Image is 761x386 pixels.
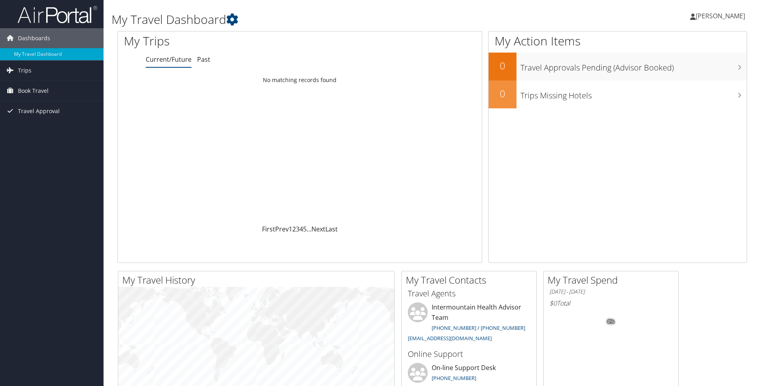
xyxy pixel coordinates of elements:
[18,28,50,48] span: Dashboards
[548,273,678,287] h2: My Travel Spend
[489,53,747,80] a: 0Travel Approvals Pending (Advisor Booked)
[197,55,210,64] a: Past
[489,59,516,72] h2: 0
[122,273,394,287] h2: My Travel History
[550,288,672,296] h6: [DATE] - [DATE]
[432,374,476,382] a: [PHONE_NUMBER]
[408,288,530,299] h3: Travel Agents
[696,12,745,20] span: [PERSON_NAME]
[325,225,338,233] a: Last
[690,4,753,28] a: [PERSON_NAME]
[289,225,292,233] a: 1
[608,319,614,324] tspan: 0%
[307,225,311,233] span: …
[18,5,97,24] img: airportal-logo.png
[112,11,539,28] h1: My Travel Dashboard
[299,225,303,233] a: 4
[311,225,325,233] a: Next
[292,225,296,233] a: 2
[520,58,747,73] h3: Travel Approvals Pending (Advisor Booked)
[18,61,31,80] span: Trips
[18,101,60,121] span: Travel Approval
[303,225,307,233] a: 5
[489,87,516,100] h2: 0
[296,225,299,233] a: 3
[18,81,49,101] span: Book Travel
[146,55,192,64] a: Current/Future
[408,335,492,342] a: [EMAIL_ADDRESS][DOMAIN_NAME]
[520,86,747,101] h3: Trips Missing Hotels
[489,80,747,108] a: 0Trips Missing Hotels
[275,225,289,233] a: Prev
[262,225,275,233] a: First
[406,273,536,287] h2: My Travel Contacts
[550,299,557,308] span: $0
[124,33,324,49] h1: My Trips
[408,349,530,360] h3: Online Support
[118,73,482,87] td: No matching records found
[432,324,525,331] a: [PHONE_NUMBER] / [PHONE_NUMBER]
[489,33,747,49] h1: My Action Items
[404,302,534,345] li: Intermountain Health Advisor Team
[550,299,672,308] h6: Total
